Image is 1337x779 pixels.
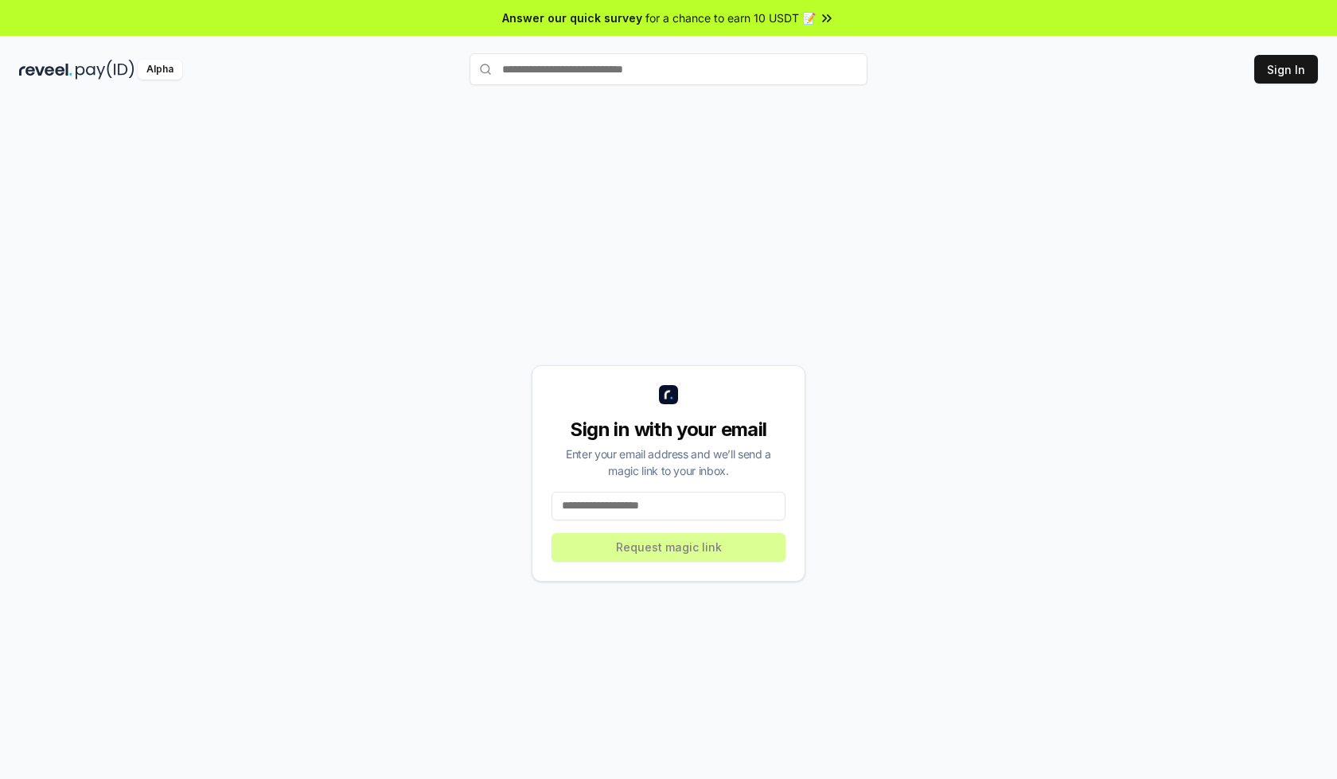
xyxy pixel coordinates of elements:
[552,446,785,479] div: Enter your email address and we’ll send a magic link to your inbox.
[1254,55,1318,84] button: Sign In
[659,385,678,404] img: logo_small
[76,60,134,80] img: pay_id
[19,60,72,80] img: reveel_dark
[552,417,785,442] div: Sign in with your email
[502,10,642,26] span: Answer our quick survey
[645,10,816,26] span: for a chance to earn 10 USDT 📝
[138,60,182,80] div: Alpha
